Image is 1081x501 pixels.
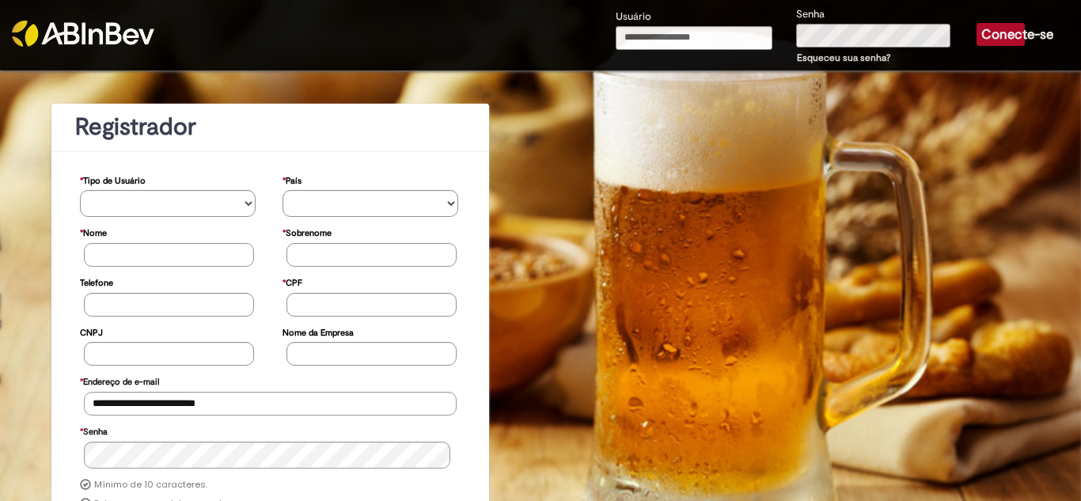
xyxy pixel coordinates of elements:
font: Senha [796,7,825,21]
font: Mínimo de 10 caracteres. [94,478,207,491]
font: Tipo de Usuário [83,175,146,187]
img: ABInbev-white.png [12,21,154,47]
font: Conecte-se [981,26,1053,43]
button: Conecte-se [977,23,1025,46]
font: Sobrenome [286,227,332,239]
font: País [286,175,302,187]
font: Nome [83,227,107,239]
font: CNPJ [80,327,103,339]
font: Endereço de e-mail [83,376,159,388]
font: Senha [83,426,108,438]
font: Registrador [75,112,196,142]
a: Esqueceu sua senha? [797,51,890,64]
font: Telefone [80,277,113,289]
font: CPF [286,277,302,289]
font: Usuário [616,9,651,23]
font: Nome da Empresa [283,327,354,339]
